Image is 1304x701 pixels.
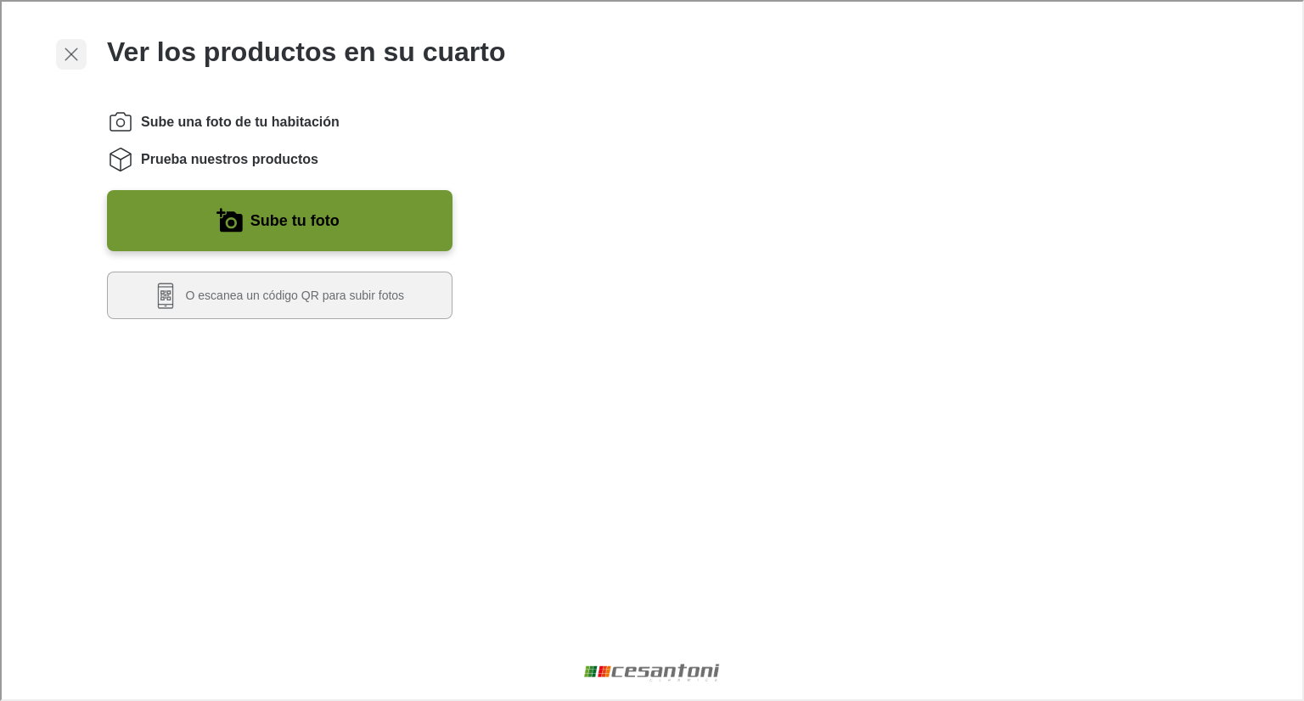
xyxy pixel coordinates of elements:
[582,653,718,688] a: Visit Cesantoni homepage
[105,188,451,250] button: Sube una foto de tu habitación
[249,205,338,233] label: Sube tu foto
[105,107,451,171] ol: Instructions
[139,149,317,167] span: Prueba nuestros productos
[105,270,451,317] button: Escanea un código QR para subir imágenes.
[139,111,338,130] span: Sube una foto de tu habitación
